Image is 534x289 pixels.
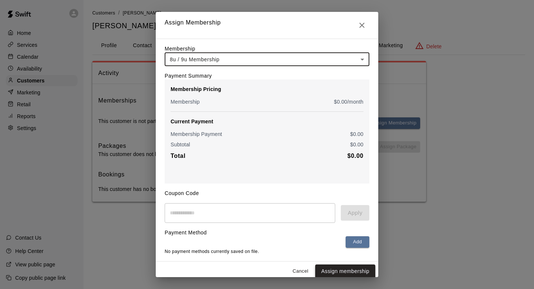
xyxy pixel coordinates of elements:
button: Add [346,236,369,248]
p: $ 0.00 /month [334,98,364,105]
b: $ 0.00 [347,153,363,159]
label: Payment Summary [165,73,212,79]
p: Membership Payment [171,130,222,138]
button: Assign membership [315,264,375,278]
p: Subtotal [171,141,190,148]
span: No payment methods currently saved on file. [165,249,259,254]
p: Membership [171,98,200,105]
h2: Assign Membership [156,12,378,39]
p: Current Payment [171,118,363,125]
b: Total [171,153,185,159]
label: Membership [165,46,195,52]
button: Close [355,18,369,33]
p: $ 0.00 [350,141,363,148]
button: Cancel [289,266,312,277]
label: Payment Method [165,230,207,236]
div: 8u / 9u Membership [165,52,369,66]
p: $ 0.00 [350,130,363,138]
label: Coupon Code [165,190,199,196]
p: Membership Pricing [171,85,363,93]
